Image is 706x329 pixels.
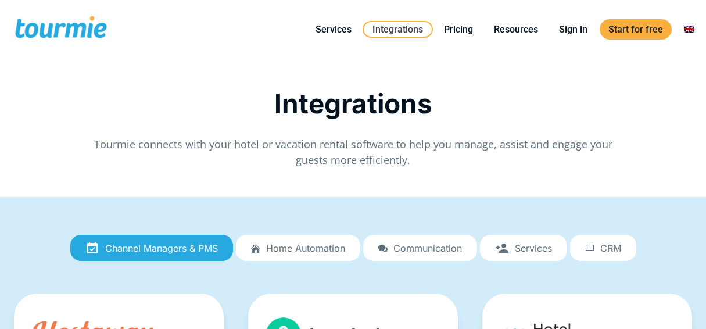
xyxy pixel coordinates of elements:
[105,243,218,253] span: Channel Managers & PMS
[307,22,360,37] a: Services
[274,87,432,120] span: Integrations
[363,21,433,38] a: Integrations
[515,243,552,253] span: Services
[600,19,672,40] a: Start for free
[393,243,462,253] span: Communication
[485,22,547,37] a: Resources
[70,235,233,262] a: Channel Managers & PMS
[435,22,482,37] a: Pricing
[570,235,636,262] a: CRM
[600,243,621,253] span: CRM
[550,22,596,37] a: Sign in
[266,243,345,253] span: Home automation
[480,235,567,262] a: Services
[94,137,612,167] span: Tourmie connects with your hotel or vacation rental software to help you manage, assist and engag...
[363,235,477,262] a: Communication
[236,235,360,262] a: Home automation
